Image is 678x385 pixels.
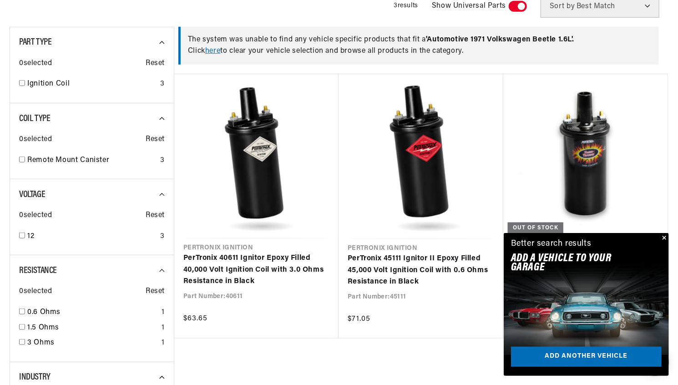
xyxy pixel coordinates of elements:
span: Sort by [550,3,575,10]
div: 1 [162,322,165,334]
h2: Add A VEHICLE to your garage [511,254,639,273]
button: Close [658,233,669,244]
span: 0 selected [19,58,52,70]
div: 3 [160,155,165,167]
a: 3 Ohms [27,337,158,349]
span: Industry [19,373,51,382]
div: 3 [160,78,165,90]
span: ' Automotive 1971 Volkswagen Beetle 1.6L '. [426,36,574,43]
div: 3 [160,231,165,243]
div: 1 [162,337,165,349]
div: 1 [162,307,165,319]
a: PerTronix 45111 Ignitor II Epoxy Filled 45,000 Volt Ignition Coil with 0.6 Ohms Resistance in Black [348,253,494,288]
span: 0 selected [19,210,52,222]
a: Remote Mount Canister [27,155,157,167]
span: Part Type [19,38,51,47]
a: 0.6 Ohms [27,307,158,319]
a: 12 [27,231,157,243]
span: 3 results [394,2,418,9]
span: 0 selected [19,134,52,146]
span: Resistance [19,266,57,275]
a: Add another vehicle [511,347,662,367]
div: The system was unable to find any vehicle specific products that fit a Click to clear your vehicl... [178,27,659,65]
span: Reset [146,58,165,70]
span: Reset [146,286,165,298]
div: Better search results [511,238,592,251]
span: Reset [146,210,165,222]
a: Ignition Coil [27,78,157,90]
span: 0 selected [19,286,52,298]
span: Reset [146,134,165,146]
span: Show Universal Parts [432,0,506,12]
span: Coil Type [19,114,50,123]
a: here [205,47,220,55]
span: Voltage [19,190,45,199]
a: PerTronix 40611 Ignitor Epoxy Filled 40,000 Volt Ignition Coil with 3.0 Ohms Resistance in Black [183,253,329,288]
a: 1.5 Ohms [27,322,158,334]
